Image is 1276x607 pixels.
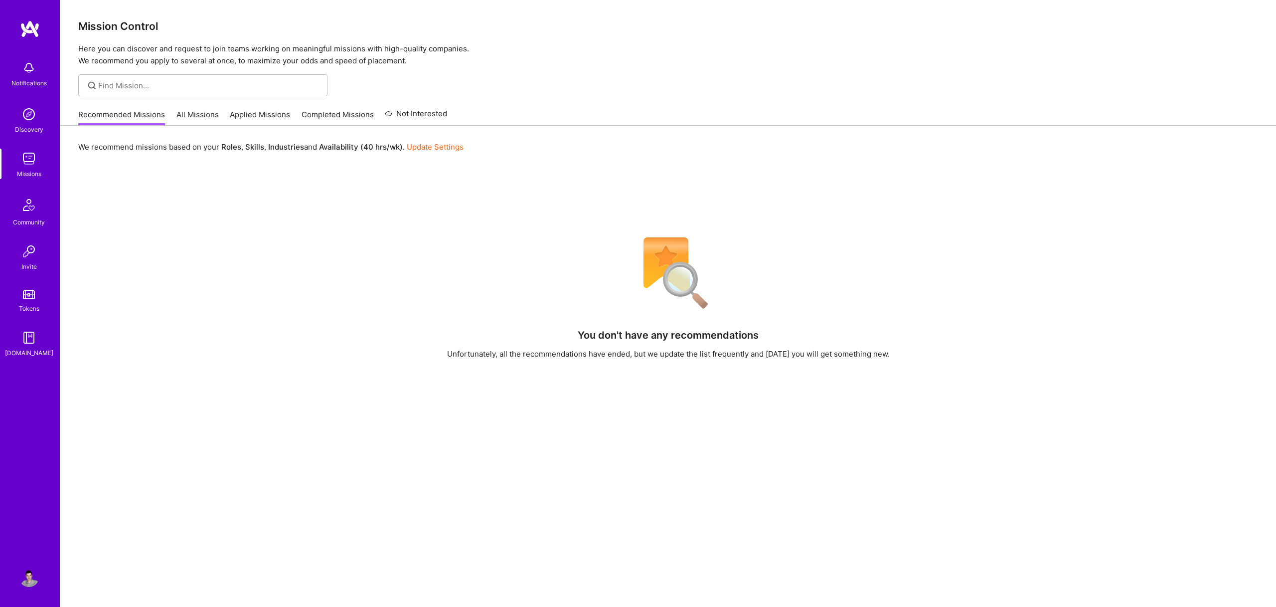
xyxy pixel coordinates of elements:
[19,104,39,124] img: discovery
[78,20,1258,32] h3: Mission Control
[319,142,403,152] b: Availability (40 hrs/wk)
[11,78,47,88] div: Notifications
[86,80,98,91] i: icon SearchGrey
[15,124,43,135] div: Discovery
[23,290,35,299] img: tokens
[16,567,41,587] a: User Avatar
[19,567,39,587] img: User Avatar
[78,109,165,126] a: Recommended Missions
[245,142,264,152] b: Skills
[19,241,39,261] img: Invite
[385,108,447,126] a: Not Interested
[176,109,219,126] a: All Missions
[19,328,39,348] img: guide book
[21,261,37,272] div: Invite
[578,329,759,341] h4: You don't have any recommendations
[268,142,304,152] b: Industries
[626,231,711,316] img: No Results
[78,142,464,152] p: We recommend missions based on your , , and .
[230,109,290,126] a: Applied Missions
[407,142,464,152] a: Update Settings
[19,149,39,169] img: teamwork
[17,193,41,217] img: Community
[221,142,241,152] b: Roles
[447,349,890,359] div: Unfortunately, all the recommendations have ended, but we update the list frequently and [DATE] y...
[5,348,53,358] div: [DOMAIN_NAME]
[17,169,41,179] div: Missions
[19,303,39,314] div: Tokens
[19,58,39,78] img: bell
[13,217,45,227] div: Community
[98,80,320,91] input: Find Mission...
[302,109,374,126] a: Completed Missions
[78,43,1258,67] p: Here you can discover and request to join teams working on meaningful missions with high-quality ...
[20,20,40,38] img: logo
